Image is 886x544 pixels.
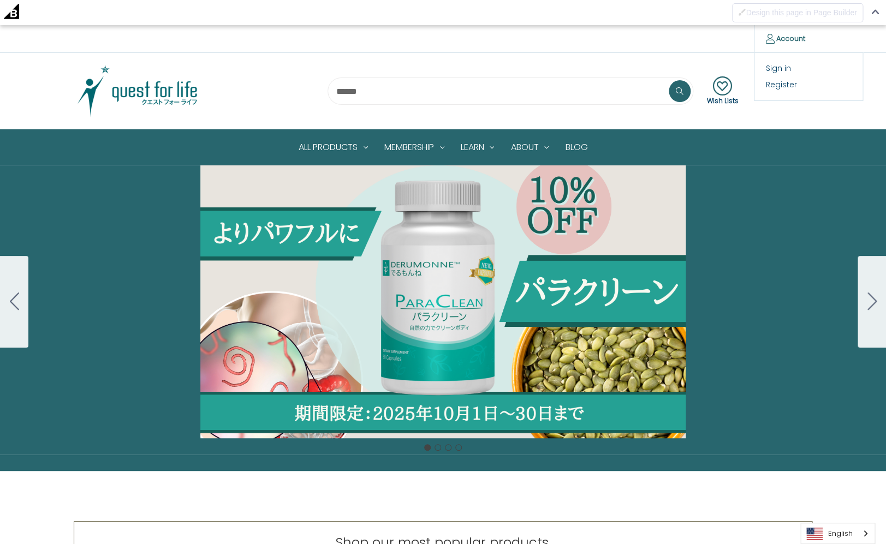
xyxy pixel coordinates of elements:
a: English [801,523,875,543]
button: Go to slide 2 [858,256,886,348]
a: About [502,130,557,165]
a: Register [754,76,863,92]
button: Disabled brush to Design this page in Page Builder Design this page in Page Builder [732,3,863,22]
a: Wish Lists [707,76,739,106]
button: Go to slide 4 [455,444,462,451]
a: All Products [290,130,376,165]
img: Disabled brush to Design this page in Page Builder [738,8,746,16]
a: Account [754,25,817,52]
button: Go to slide 3 [445,444,451,451]
a: Sign in [754,61,863,76]
div: Language [800,523,875,544]
img: Close Admin Bar [871,9,879,14]
span: Design this page in Page Builder [746,8,857,17]
img: Quest Group [69,64,206,118]
a: Blog [557,130,596,165]
button: Go to slide 2 [435,444,441,451]
aside: Language selected: English [800,523,875,544]
button: Go to slide 1 [424,444,431,451]
a: Learn [453,130,503,165]
a: Membership [376,130,453,165]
